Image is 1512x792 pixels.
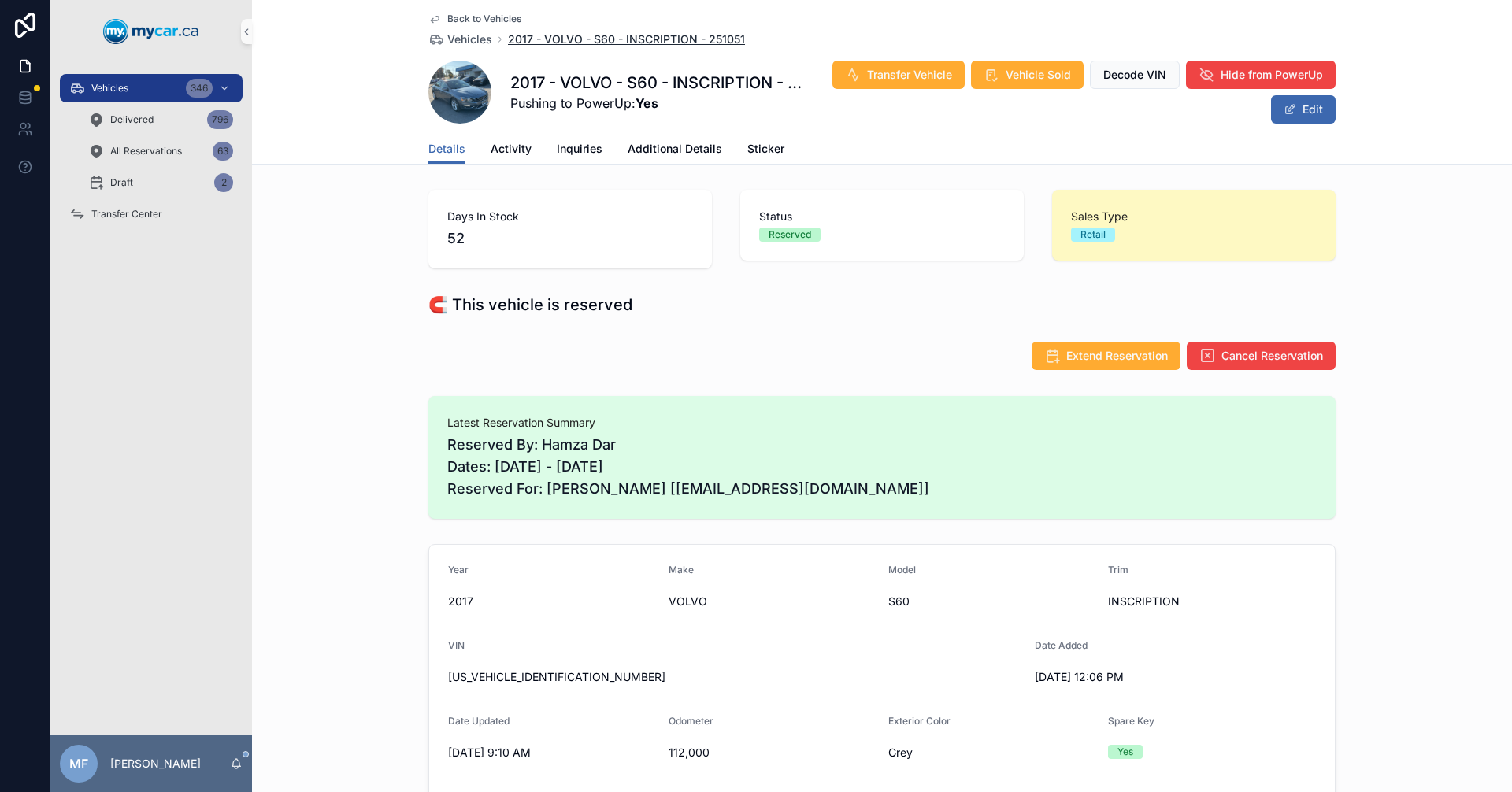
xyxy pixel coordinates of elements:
[747,141,784,157] span: Sticker
[669,715,713,727] span: Odometer
[428,294,632,316] h1: 🧲 This vehicle is reserved
[1187,342,1336,370] button: Cancel Reservation
[1032,342,1180,370] button: Extend Reservation
[1117,745,1133,759] div: Yes
[213,142,233,161] div: 63
[110,756,201,772] p: [PERSON_NAME]
[1080,228,1106,242] div: Retail
[79,137,243,165] a: All Reservations63
[1071,209,1317,224] span: Sales Type
[448,745,656,761] span: [DATE] 9:10 AM
[447,13,521,25] span: Back to Vehicles
[447,31,492,47] span: Vehicles
[1108,594,1316,609] span: INSCRIPTION
[557,141,602,157] span: Inquiries
[110,176,133,189] span: Draft
[214,173,233,192] div: 2
[428,31,492,47] a: Vehicles
[91,208,162,220] span: Transfer Center
[1090,61,1180,89] button: Decode VIN
[79,105,243,134] a: Delivered796
[759,209,1005,224] span: Status
[50,63,252,249] div: scrollable content
[1221,348,1323,364] span: Cancel Reservation
[103,19,199,44] img: App logo
[447,209,693,224] span: Days In Stock
[888,564,916,575] span: Model
[888,715,951,727] span: Exterior Color
[69,754,88,773] span: MF
[447,415,1317,431] span: Latest Reservation Summary
[491,141,532,157] span: Activity
[448,639,465,651] span: VIN
[428,141,465,157] span: Details
[669,564,694,575] span: Make
[888,745,1095,761] span: Grey
[1108,715,1154,727] span: Spare Key
[769,228,811,242] div: Reserved
[428,13,521,25] a: Back to Vehicles
[91,82,128,94] span: Vehicles
[508,31,745,47] a: 2017 - VOLVO - S60 - INSCRIPTION - 251051
[636,95,658,111] strong: Yes
[1066,348,1168,364] span: Extend Reservation
[448,669,1022,685] span: [US_VEHICLE_IDENTIFICATION_NUMBER]
[110,113,154,126] span: Delivered
[628,141,722,157] span: Additional Details
[867,67,952,83] span: Transfer Vehicle
[448,594,656,609] span: 2017
[1186,61,1336,89] button: Hide from PowerUp
[1271,95,1336,124] button: Edit
[110,145,182,157] span: All Reservations
[447,434,1317,500] span: Reserved By: Hamza Dar Dates: [DATE] - [DATE] Reserved For: [PERSON_NAME] [[EMAIL_ADDRESS][DOMAIN...
[669,594,876,609] span: VOLVO
[491,135,532,166] a: Activity
[448,564,469,575] span: Year
[60,200,243,228] a: Transfer Center
[971,61,1084,89] button: Vehicle Sold
[747,135,784,166] a: Sticker
[1035,639,1088,651] span: Date Added
[428,135,465,165] a: Details
[510,72,806,94] h1: 2017 - VOLVO - S60 - INSCRIPTION - 251051
[557,135,602,166] a: Inquiries
[1221,67,1323,83] span: Hide from PowerUp
[1108,564,1128,575] span: Trim
[60,74,243,102] a: Vehicles346
[1103,67,1166,83] span: Decode VIN
[207,110,233,129] div: 796
[1006,67,1071,83] span: Vehicle Sold
[510,94,806,113] span: Pushing to PowerUp:
[448,715,510,727] span: Date Updated
[186,79,213,98] div: 346
[888,594,1095,609] span: S60
[79,168,243,197] a: Draft2
[447,228,693,250] span: 52
[628,135,722,166] a: Additional Details
[669,745,876,761] span: 112,000
[1035,669,1243,685] span: [DATE] 12:06 PM
[832,61,965,89] button: Transfer Vehicle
